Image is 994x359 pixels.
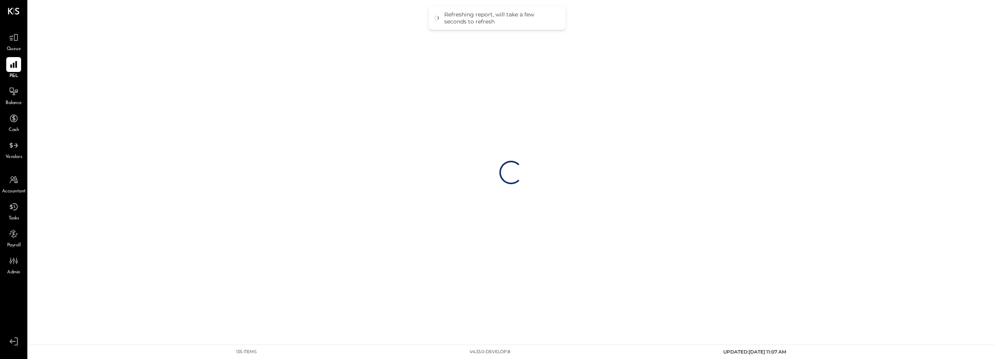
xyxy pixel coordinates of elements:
div: v 4.33.0-develop.8 [470,349,510,355]
a: Payroll [0,226,27,249]
a: Admin [0,253,27,276]
span: Accountant [2,188,26,195]
span: Payroll [7,242,21,249]
span: Vendors [5,154,22,161]
a: P&L [0,57,27,80]
a: Cash [0,111,27,134]
span: Cash [9,127,19,134]
a: Queue [0,30,27,53]
span: Balance [5,100,22,107]
span: Tasks [9,215,19,222]
a: Tasks [0,199,27,222]
div: Refreshing report, will take a few seconds to refresh [444,11,558,25]
a: Balance [0,84,27,107]
span: P&L [9,73,18,80]
span: UPDATED: [DATE] 11:07 AM [723,349,786,355]
span: Admin [7,269,20,276]
a: Accountant [0,172,27,195]
div: 135 items [236,349,257,355]
a: Vendors [0,138,27,161]
span: Queue [7,46,21,53]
